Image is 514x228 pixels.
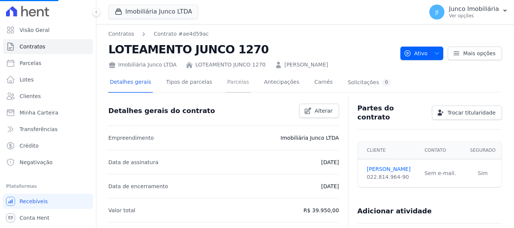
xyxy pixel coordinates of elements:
a: Antecipações [263,73,301,93]
span: Contratos [20,43,45,50]
span: Transferências [20,125,58,133]
a: [PERSON_NAME] [367,165,415,173]
span: Crédito [20,142,39,149]
span: Alterar [315,107,333,115]
span: Lotes [20,76,34,83]
p: Data de encerramento [108,182,168,191]
th: Contato [420,142,464,159]
button: Ativo [400,47,444,60]
p: Ver opções [449,13,499,19]
div: 022.814.964-90 [367,173,415,181]
a: [PERSON_NAME] [284,61,328,69]
a: Alterar [299,104,339,118]
p: [DATE] [321,182,339,191]
a: Parcelas [3,56,93,71]
p: Imobiliária Junco LTDA [281,133,339,142]
a: Conta Hent [3,210,93,225]
a: Recebíveis [3,194,93,209]
a: Carnês [313,73,334,93]
div: 0 [382,79,391,86]
div: Solicitações [348,79,391,86]
a: Tipos de parcelas [165,73,214,93]
th: Segurado [464,142,502,159]
td: Sim [464,159,502,187]
span: Parcelas [20,59,41,67]
p: Junco Imobiliária [449,5,499,13]
span: JI [435,9,438,15]
div: Imobiliária Junco LTDA [108,61,176,69]
a: Crédito [3,138,93,153]
a: Contrato #ae4d59ac [154,30,208,38]
span: Recebíveis [20,198,48,205]
span: Visão Geral [20,26,50,34]
td: Sem e-mail. [420,159,464,187]
a: Transferências [3,122,93,137]
a: Lotes [3,72,93,87]
nav: Breadcrumb [108,30,209,38]
p: Valor total [108,206,135,215]
a: Contratos [108,30,134,38]
a: Mais opções [448,47,502,60]
a: Contratos [3,39,93,54]
span: Negativação [20,159,53,166]
span: Mais opções [463,50,496,57]
a: Clientes [3,89,93,104]
h2: LOTEAMENTO JUNCO 1270 [108,41,394,58]
button: Imobiliária Junco LTDA [108,5,198,19]
a: LOTEAMENTO JUNCO 1270 [195,61,265,69]
a: Detalhes gerais [108,73,153,93]
span: Conta Hent [20,214,49,222]
a: Minha Carteira [3,105,93,120]
p: Data de assinatura [108,158,158,167]
div: Plataformas [6,182,90,191]
a: Parcelas [226,73,251,93]
h3: Partes do contrato [357,104,426,122]
a: Trocar titularidade [432,106,502,120]
span: Clientes [20,92,41,100]
span: Ativo [404,47,428,60]
h3: Detalhes gerais do contrato [108,106,215,115]
nav: Breadcrumb [108,30,394,38]
p: R$ 39.950,00 [304,206,339,215]
p: [DATE] [321,158,339,167]
p: Empreendimento [108,133,154,142]
h3: Adicionar atividade [357,207,432,216]
span: Minha Carteira [20,109,58,116]
th: Cliente [358,142,420,159]
a: Visão Geral [3,23,93,38]
button: JI Junco Imobiliária Ver opções [423,2,514,23]
span: Trocar titularidade [447,109,496,116]
a: Negativação [3,155,93,170]
a: Solicitações0 [346,73,392,93]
